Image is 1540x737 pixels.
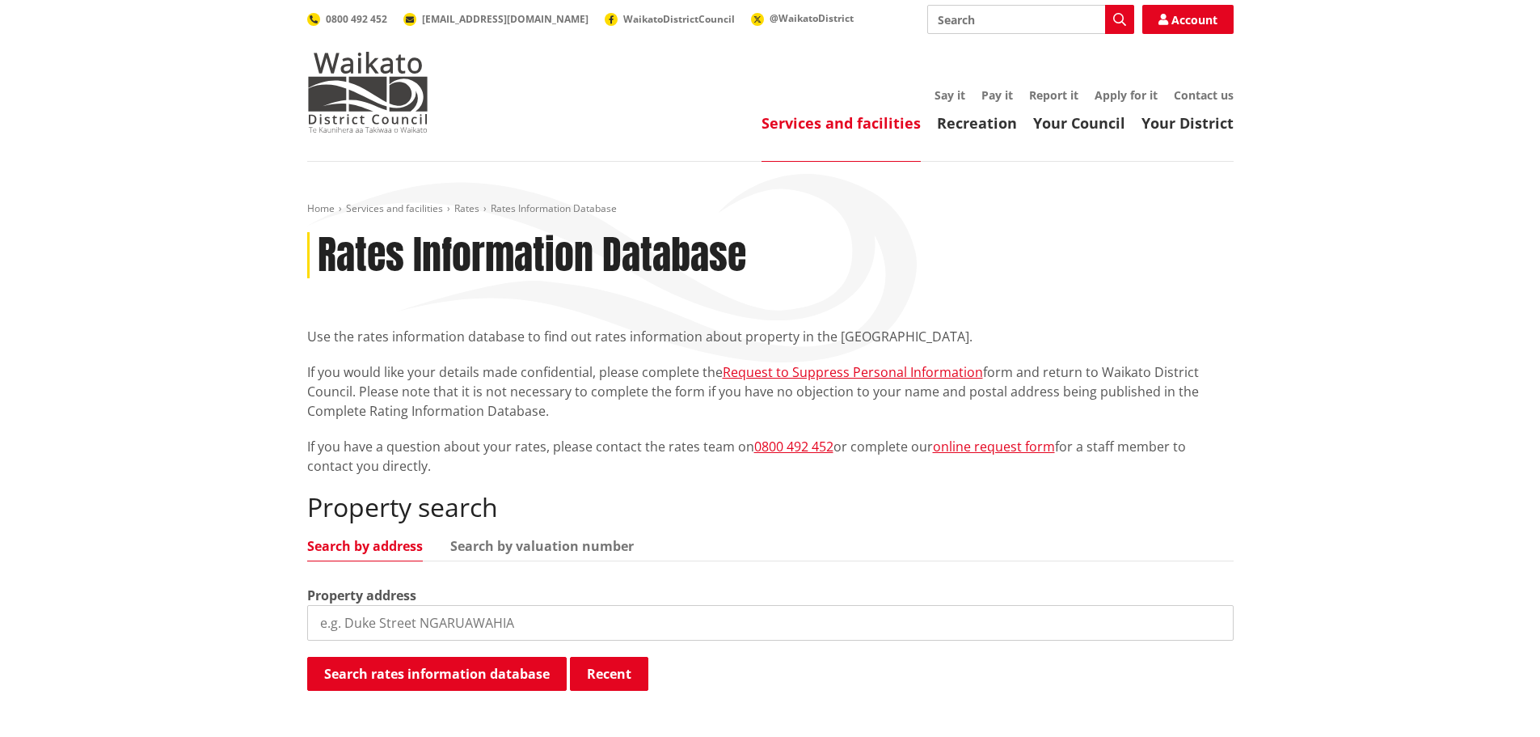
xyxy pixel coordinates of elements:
span: WaikatoDistrictCouncil [623,12,735,26]
a: Services and facilities [346,201,443,215]
a: Search by valuation number [450,540,634,553]
a: Request to Suppress Personal Information [723,363,983,381]
span: [EMAIL_ADDRESS][DOMAIN_NAME] [422,12,589,26]
h1: Rates Information Database [318,232,746,279]
a: Report it [1029,87,1078,103]
a: Account [1142,5,1234,34]
span: Rates Information Database [491,201,617,215]
a: 0800 492 452 [307,12,387,26]
span: 0800 492 452 [326,12,387,26]
img: Waikato District Council - Te Kaunihera aa Takiwaa o Waikato [307,52,428,133]
a: Search by address [307,540,423,553]
button: Search rates information database [307,657,567,691]
a: Your Council [1033,113,1125,133]
label: Property address [307,586,416,605]
button: Recent [570,657,648,691]
a: Home [307,201,335,215]
p: If you would like your details made confidential, please complete the form and return to Waikato ... [307,362,1234,421]
a: Recreation [937,113,1017,133]
a: Contact us [1174,87,1234,103]
a: WaikatoDistrictCouncil [605,12,735,26]
span: @WaikatoDistrict [770,11,854,25]
p: Use the rates information database to find out rates information about property in the [GEOGRAPHI... [307,327,1234,346]
a: Pay it [981,87,1013,103]
a: Your District [1141,113,1234,133]
a: Apply for it [1095,87,1158,103]
h2: Property search [307,492,1234,523]
a: Rates [454,201,479,215]
input: e.g. Duke Street NGARUAWAHIA [307,605,1234,641]
input: Search input [927,5,1134,34]
a: Services and facilities [762,113,921,133]
a: online request form [933,438,1055,455]
nav: breadcrumb [307,202,1234,216]
p: If you have a question about your rates, please contact the rates team on or complete our for a s... [307,437,1234,476]
a: 0800 492 452 [754,438,833,455]
a: @WaikatoDistrict [751,11,854,25]
a: Say it [935,87,965,103]
a: [EMAIL_ADDRESS][DOMAIN_NAME] [403,12,589,26]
